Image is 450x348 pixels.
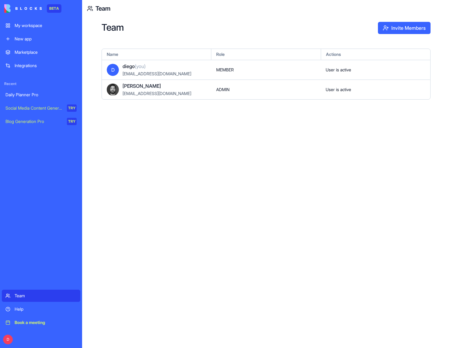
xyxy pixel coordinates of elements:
[216,67,234,73] span: MEMBER
[102,49,211,60] div: Name
[2,89,80,101] a: Daily Planner Pro
[15,22,77,29] div: My workspace
[216,87,230,93] span: ADMIN
[67,104,77,112] div: TRY
[378,22,431,34] button: Invite Members
[4,4,42,13] img: logo
[4,4,61,13] a: BETA
[326,87,351,93] span: User is active
[15,319,77,326] div: Book a meeting
[2,102,80,114] a: Social Media Content GeneratorTRY
[47,4,61,13] div: BETA
[123,71,191,76] span: [EMAIL_ADDRESS][DOMAIN_NAME]
[2,33,80,45] a: New app
[321,49,430,60] div: Actions
[2,303,80,315] a: Help
[211,49,321,60] div: Role
[2,115,80,128] a: Blog Generation ProTRY
[2,316,80,329] a: Book a meeting
[123,63,146,70] span: diego
[3,335,13,344] span: D
[2,46,80,58] a: Marketplace
[5,92,77,98] div: Daily Planner Pro
[15,293,77,299] div: Team
[5,118,63,125] div: Blog Generation Pro
[95,4,110,13] a: Team
[107,84,119,96] img: ACg8ocLgOF4bjOymJxKawdIdklYA68NjYQoKYxjRny7HkDiFQmphKnKP_Q=s96-c
[15,49,77,55] div: Marketplace
[15,306,77,312] div: Help
[2,81,80,86] span: Recent
[2,290,80,302] a: Team
[123,82,161,90] span: [PERSON_NAME]
[123,91,191,96] span: [EMAIL_ADDRESS][DOMAIN_NAME]
[2,19,80,32] a: My workspace
[107,64,119,76] span: D
[102,22,378,34] h2: Team
[15,63,77,69] div: Integrations
[135,63,146,69] span: (you)
[5,105,63,111] div: Social Media Content Generator
[2,60,80,72] a: Integrations
[326,67,351,73] span: User is active
[67,118,77,125] div: TRY
[15,36,77,42] div: New app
